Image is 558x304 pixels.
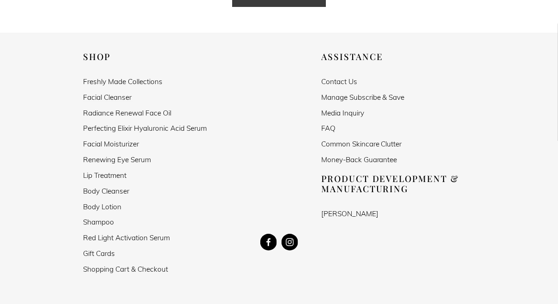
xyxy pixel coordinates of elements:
a: [PERSON_NAME] [321,210,378,218]
a: Body Cleanser [83,187,129,195]
a: Facial Cleanser [83,93,132,101]
a: Shopping Cart & Checkout [83,265,168,273]
a: Kevin Lesser [260,234,277,250]
a: Renewing Eye Serum [83,156,151,164]
a: Shampoo [83,218,114,226]
a: FAQ [321,124,336,132]
a: Radiance Renewal Face Oil [83,109,171,117]
h2: Shop [83,51,237,62]
a: Freshly Made Collections [83,78,162,85]
h2: Assistance [321,51,475,62]
a: Contact Us [321,78,357,85]
iframe: fb:like Facebook Social Plugin [239,280,319,292]
a: Body Lotion [83,203,121,211]
h2: Product Development & Manufacturing [321,173,475,194]
a: Manage Subscribe & Save [321,93,405,101]
a: Media Inquiry [321,109,364,117]
a: Money-Back Guarantee [321,156,397,164]
a: Lip Treatment [83,171,126,179]
a: Perfecting Elixir Hyaluronic Acid Serum [83,124,207,132]
a: Facial Moisturizer [83,140,139,148]
a: Common Skincare Clutter [321,140,402,148]
a: Instagram [282,234,298,250]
